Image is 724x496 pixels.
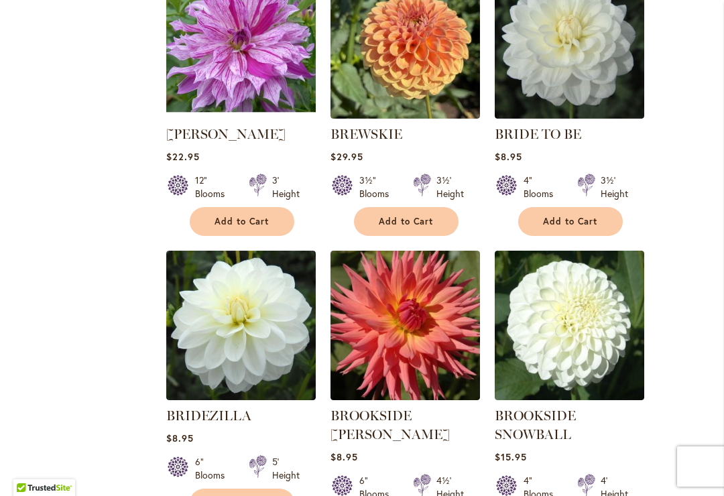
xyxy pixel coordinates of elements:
div: 12" Blooms [195,174,233,200]
a: BRIDE TO BE [495,109,644,121]
img: BROOKSIDE CHERI [330,251,480,400]
span: $22.95 [166,150,200,163]
a: BROOKSIDE SNOWBALL [495,390,644,403]
div: 4" Blooms [524,174,561,200]
span: $29.95 [330,150,363,163]
span: Add to Cart [379,216,434,227]
a: BROOKSIDE [PERSON_NAME] [330,408,450,442]
span: Add to Cart [543,216,598,227]
img: BROOKSIDE SNOWBALL [495,251,644,400]
button: Add to Cart [354,207,459,236]
span: $8.95 [166,432,194,444]
a: BROOKSIDE CHERI [330,390,480,403]
div: 5' Height [272,455,300,482]
span: $8.95 [495,150,522,163]
span: $8.95 [330,450,358,463]
div: 3½" Blooms [359,174,397,200]
span: Add to Cart [215,216,269,227]
button: Add to Cart [190,207,294,236]
a: Brandon Michael [166,109,316,121]
div: 3' Height [272,174,300,200]
a: BREWSKIE [330,126,402,142]
a: BROOKSIDE SNOWBALL [495,408,576,442]
a: [PERSON_NAME] [166,126,286,142]
a: BRIDEZILLA [166,390,316,403]
div: 6" Blooms [195,455,233,482]
span: $15.95 [495,450,527,463]
a: BRIDE TO BE [495,126,581,142]
div: 3½' Height [601,174,628,200]
a: BRIDEZILLA [166,408,251,424]
div: 3½' Height [436,174,464,200]
img: BRIDEZILLA [166,251,316,400]
button: Add to Cart [518,207,623,236]
iframe: Launch Accessibility Center [10,448,48,486]
a: BREWSKIE [330,109,480,121]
